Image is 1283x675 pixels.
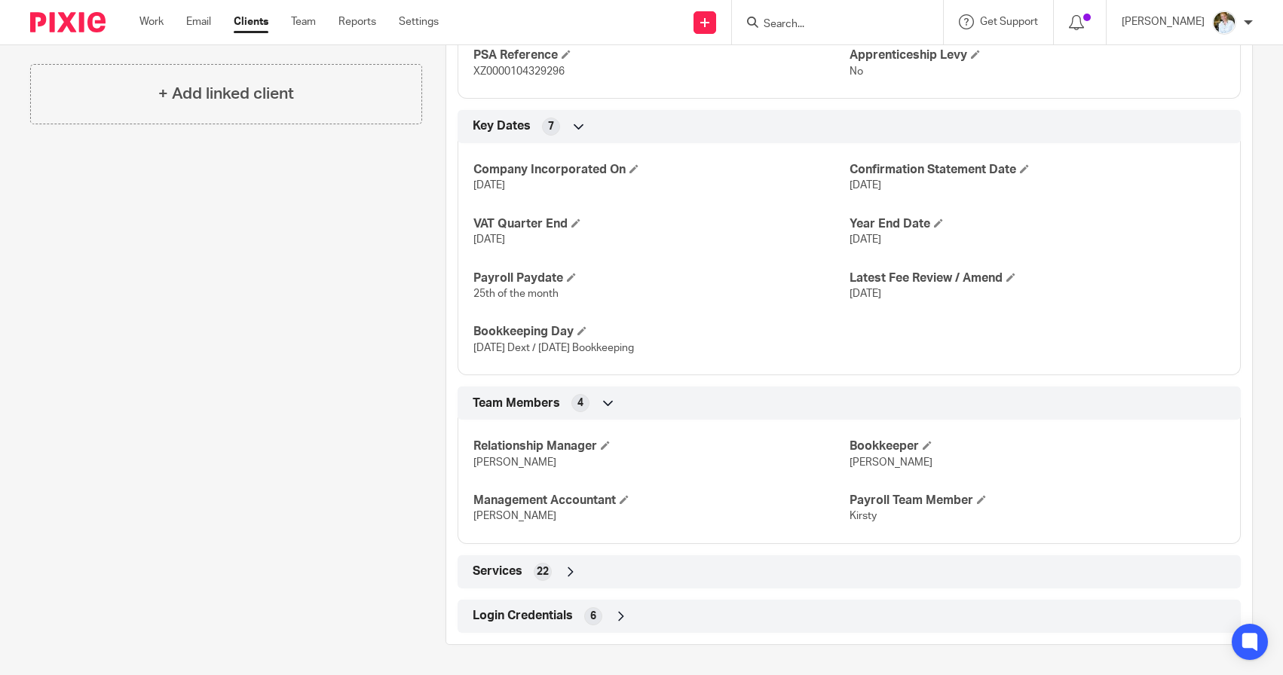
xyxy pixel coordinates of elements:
span: 25th of the month [473,289,559,299]
img: sarah-royle.jpg [1212,11,1236,35]
input: Search [762,18,898,32]
span: [PERSON_NAME] [850,457,932,468]
span: [DATE] [473,180,505,191]
a: Reports [338,14,376,29]
span: [DATE] [850,180,881,191]
a: Email [186,14,211,29]
span: XZ0000104329296 [473,66,565,77]
a: Team [291,14,316,29]
span: Team Members [473,396,560,411]
h4: Company Incorporated On [473,162,849,178]
span: [DATE] [473,234,505,245]
span: Login Credentials [473,608,573,624]
h4: Payroll Team Member [850,493,1225,509]
h4: + Add linked client [158,82,294,105]
h4: PSA Reference [473,47,849,63]
span: [DATE] [850,234,881,245]
h4: Year End Date [850,216,1225,232]
h4: Relationship Manager [473,438,849,454]
span: Kirsty [850,511,877,521]
p: [PERSON_NAME] [1122,14,1205,29]
span: Services [473,564,522,579]
span: No [850,66,863,77]
span: 4 [577,396,583,411]
span: 22 [537,564,549,579]
span: [DATE] Dext / [DATE] Bookkeeping [473,343,634,353]
a: Work [139,14,164,29]
h4: Bookkeeping Day [473,324,849,340]
span: [DATE] [850,289,881,299]
h4: Payroll Paydate [473,270,849,286]
img: Pixie [30,12,106,32]
h4: Apprenticeship Levy [850,47,1225,63]
span: [PERSON_NAME] [473,511,556,521]
h4: Bookkeeper [850,438,1225,454]
h4: Latest Fee Review / Amend [850,270,1225,286]
a: Settings [399,14,439,29]
span: 7 [548,119,554,134]
span: 6 [590,609,596,624]
span: Get Support [980,17,1038,27]
span: [PERSON_NAME] [473,457,556,468]
h4: Confirmation Statement Date [850,162,1225,178]
h4: Management Accountant [473,493,849,509]
a: Clients [234,14,268,29]
span: Key Dates [473,118,531,134]
h4: VAT Quarter End [473,216,849,232]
